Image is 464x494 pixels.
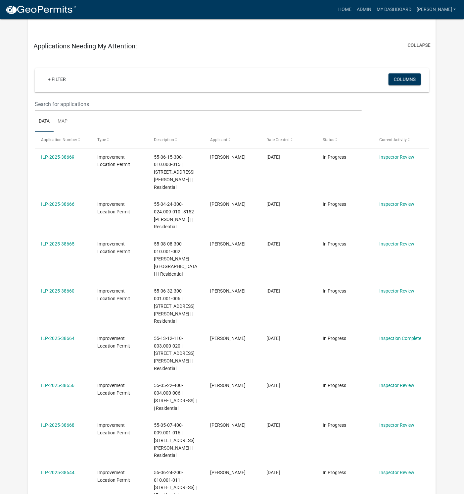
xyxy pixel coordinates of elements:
span: 55-13-12-110-003.000-020 | 1102 S TERESA DR | | Residential [154,336,195,371]
span: In Progress [323,154,347,160]
span: 55-06-32-300-001.001-006 | 6571 N GRAY RD | | Residential [154,288,195,324]
a: My Dashboard [374,3,414,16]
span: In Progress [323,201,347,207]
span: Improvement Location Permit [98,201,130,214]
span: In Progress [323,422,347,428]
span: Type [98,137,106,142]
span: Elliott Burkett [210,336,246,341]
a: Home [336,3,354,16]
datatable-header-cell: Status [317,132,373,148]
span: Description [154,137,174,142]
span: Improvement Location Permit [98,288,130,301]
a: [PERSON_NAME] [414,3,459,16]
button: Columns [389,73,421,85]
span: 10/07/2025 [266,336,280,341]
span: 55-05-07-400-009.001-016 | 1625 W Gordon Rd | | Residential [154,422,195,458]
a: Inspector Review [379,154,414,160]
h5: Applications Needing My Attention: [33,42,137,50]
datatable-header-cell: Description [148,132,204,148]
a: ILP-2025-38644 [41,470,74,475]
span: Daniel Dobson [210,288,246,294]
span: 55-04-24-300-024.009-010 | 8152 CINDY CIR | | Residential [154,201,194,229]
a: Inspector Review [379,241,414,247]
span: Application Number [41,137,77,142]
span: Robert A Walker [210,470,246,475]
button: collapse [408,42,431,49]
a: Data [35,111,54,132]
a: Admin [354,3,374,16]
a: Inspector Review [379,470,414,475]
span: 10/06/2025 [266,383,280,388]
span: Carolyn Dunbar [210,422,246,428]
a: ILP-2025-38668 [41,422,74,428]
span: In Progress [323,336,347,341]
span: Kathleen Diane Howe [210,241,246,247]
datatable-header-cell: Current Activity [373,132,429,148]
span: In Progress [323,288,347,294]
a: ILP-2025-38665 [41,241,74,247]
span: In Progress [323,470,347,475]
a: ILP-2025-38664 [41,336,74,341]
span: Current Activity [379,137,407,142]
datatable-header-cell: Application Number [35,132,91,148]
span: Cynthia Raye Shrake [210,383,246,388]
span: Improvement Location Permit [98,383,130,396]
span: Improvement Location Permit [98,336,130,349]
a: ILP-2025-38669 [41,154,74,160]
span: 55-05-22-400-004.000-006 | 1190 OBSERVATORY RD | | Residential [154,383,197,411]
span: In Progress [323,383,347,388]
span: Date Created [266,137,290,142]
span: 55-06-15-300-010.000-015 | 6801 E WATSON RD | | Residential [154,154,195,190]
a: Inspection Complete [379,336,421,341]
a: ILP-2025-38656 [41,383,74,388]
span: Cindy Thrasher [210,201,246,207]
span: Improvement Location Permit [98,470,130,483]
datatable-header-cell: Type [91,132,147,148]
a: ILP-2025-38660 [41,288,74,294]
span: Improvement Location Permit [98,241,130,254]
datatable-header-cell: Date Created [260,132,316,148]
span: 10/14/2025 [266,154,280,160]
span: In Progress [323,241,347,247]
span: Status [323,137,335,142]
datatable-header-cell: Applicant [204,132,260,148]
a: + Filter [43,73,71,85]
span: Applicant [210,137,227,142]
a: Inspector Review [379,422,414,428]
span: 10/08/2025 [266,241,280,247]
input: Search for applications [35,97,362,111]
span: Improvement Location Permit [98,154,130,167]
span: 10/08/2025 [266,201,280,207]
span: 09/30/2025 [266,470,280,475]
a: Inspector Review [379,288,414,294]
a: Inspector Review [379,201,414,207]
span: 55-08-08-300-010.001-002 | HANCOCK RIDGE RD | | Residential [154,241,197,277]
span: Improvement Location Permit [98,422,130,435]
span: 10/03/2025 [266,422,280,428]
span: Jay Parke Randall, Jr [210,154,246,160]
a: Inspector Review [379,383,414,388]
a: Map [54,111,71,132]
a: ILP-2025-38666 [41,201,74,207]
span: 10/07/2025 [266,288,280,294]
